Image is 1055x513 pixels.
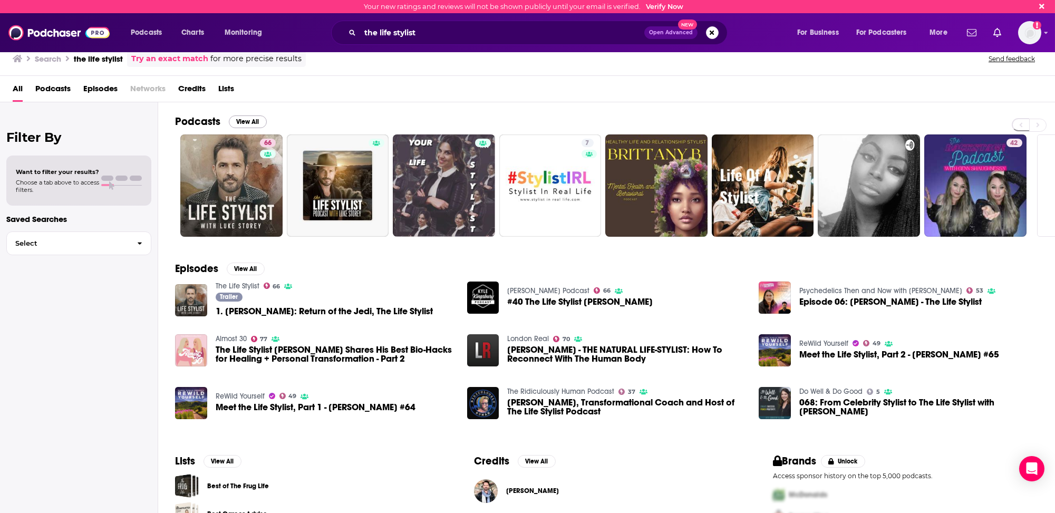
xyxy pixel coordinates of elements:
button: open menu [849,24,922,41]
span: Podcasts [131,25,162,40]
a: 42 [924,134,1027,237]
span: [PERSON_NAME] - THE NATURAL LIFE-STYLIST: How To Reconnect With The Human Body [507,345,746,363]
span: Select [7,240,129,247]
img: 068: From Celebrity Stylist to The Life Stylist with Luke Storey [759,387,791,419]
a: 7 [582,139,594,147]
a: 49 [279,393,297,399]
a: 66 [260,139,276,147]
span: The Life Stylist [PERSON_NAME] Shares His Best Bio-Hacks for Healing + Personal Transformation - ... [216,345,454,363]
a: The Ridiculously Human Podcast [507,387,614,396]
span: for more precise results [210,53,302,65]
a: The Life Stylist Luke Storey Shares His Best Bio-Hacks for Healing + Personal Transformation - Pa... [216,345,454,363]
button: Luke StoreyLuke Storey [474,474,739,508]
span: Episode 06: [PERSON_NAME] - The Life Stylist [799,297,982,306]
span: Want to filter your results? [16,168,99,176]
span: More [930,25,947,40]
a: PodcastsView All [175,115,267,128]
img: Episode 06: Luke Storey - The Life Stylist [759,282,791,314]
img: First Pro Logo [769,484,789,506]
a: 66 [264,283,280,289]
a: ListsView All [175,454,241,468]
a: CreditsView All [474,454,556,468]
span: 1. [PERSON_NAME]: Return of the Jedi, The Life Stylist [216,307,433,316]
a: 49 [863,340,880,346]
h2: Episodes [175,262,218,275]
button: View All [229,115,267,128]
span: [PERSON_NAME] [506,487,559,495]
a: ReWild Yourself [799,339,848,348]
a: #40 The Life Stylist Luke Storey [507,297,653,306]
a: Psychedelics Then and Now with Zach Leary [799,286,962,295]
span: Trailer [220,294,238,300]
span: Open Advanced [649,30,693,35]
div: Your new ratings and reviews will not be shown publicly until your email is verified. [364,3,683,11]
a: Meet the Life Stylist, Part 1 - Luke Storey #64 [175,387,207,419]
a: Kyle Kingsbury Podcast [507,286,589,295]
span: 49 [873,341,880,346]
span: New [678,20,697,30]
span: For Podcasters [856,25,907,40]
a: Luke Storey, Transformational Coach and Host of The Life Stylist Podcast [467,387,499,419]
a: Try an exact match [131,53,208,65]
a: Episode 06: Luke Storey - The Life Stylist [799,297,982,306]
a: 5 [867,389,880,395]
span: 49 [288,394,296,399]
a: TONY RIDDLE - THE NATURAL LIFE-STYLIST: How To Reconnect With The Human Body [507,345,746,363]
img: 1. Luke Storey: Return of the Jedi, The Life Stylist [175,284,207,316]
a: 42 [1006,139,1022,147]
a: Show notifications dropdown [989,24,1005,42]
a: Credits [178,80,206,102]
h2: Credits [474,454,509,468]
span: 5 [876,390,880,394]
h3: the life stylist [74,54,123,64]
span: 66 [603,288,611,293]
button: View All [204,455,241,468]
img: TONY RIDDLE - THE NATURAL LIFE-STYLIST: How To Reconnect With The Human Body [467,334,499,366]
p: Access sponsor history on the top 5,000 podcasts. [773,472,1038,480]
a: Charts [175,24,210,41]
a: Luke Storey [474,479,498,503]
a: ReWild Yourself [216,392,265,401]
span: #40 The Life Stylist [PERSON_NAME] [507,297,653,306]
a: Almost 30 [216,334,247,343]
span: McDonalds [789,490,827,499]
a: 53 [966,287,983,294]
a: Luke Storey, Transformational Coach and Host of The Life Stylist Podcast [507,398,746,416]
img: Meet the Life Stylist, Part 2 - Luke Storey #65 [759,334,791,366]
h2: Brands [773,454,817,468]
button: Send feedback [985,54,1038,63]
span: Choose a tab above to access filters. [16,179,99,193]
button: Unlock [821,455,866,468]
a: Episodes [83,80,118,102]
a: The Life Stylist [216,282,259,291]
span: [PERSON_NAME], Transformational Coach and Host of The Life Stylist Podcast [507,398,746,416]
a: 77 [251,336,268,342]
a: The Life Stylist Luke Storey Shares His Best Bio-Hacks for Healing + Personal Transformation - Pa... [175,334,207,366]
a: Show notifications dropdown [963,24,981,42]
a: London Real [507,334,549,343]
span: All [13,80,23,102]
svg: Email not verified [1033,21,1041,30]
div: Search podcasts, credits, & more... [341,21,738,45]
span: For Business [797,25,839,40]
img: Podchaser - Follow, Share and Rate Podcasts [8,23,110,43]
button: Open AdvancedNew [644,26,698,39]
img: #40 The Life Stylist Luke Storey [467,282,499,314]
span: 66 [273,284,280,289]
button: Select [6,231,151,255]
h2: Podcasts [175,115,220,128]
a: Do Well & Do Good [799,387,863,396]
a: Best of The Frug Life [175,474,199,498]
h3: Search [35,54,61,64]
a: 66 [180,134,283,237]
span: 37 [628,390,635,394]
span: 77 [260,337,267,342]
a: Lists [218,80,234,102]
